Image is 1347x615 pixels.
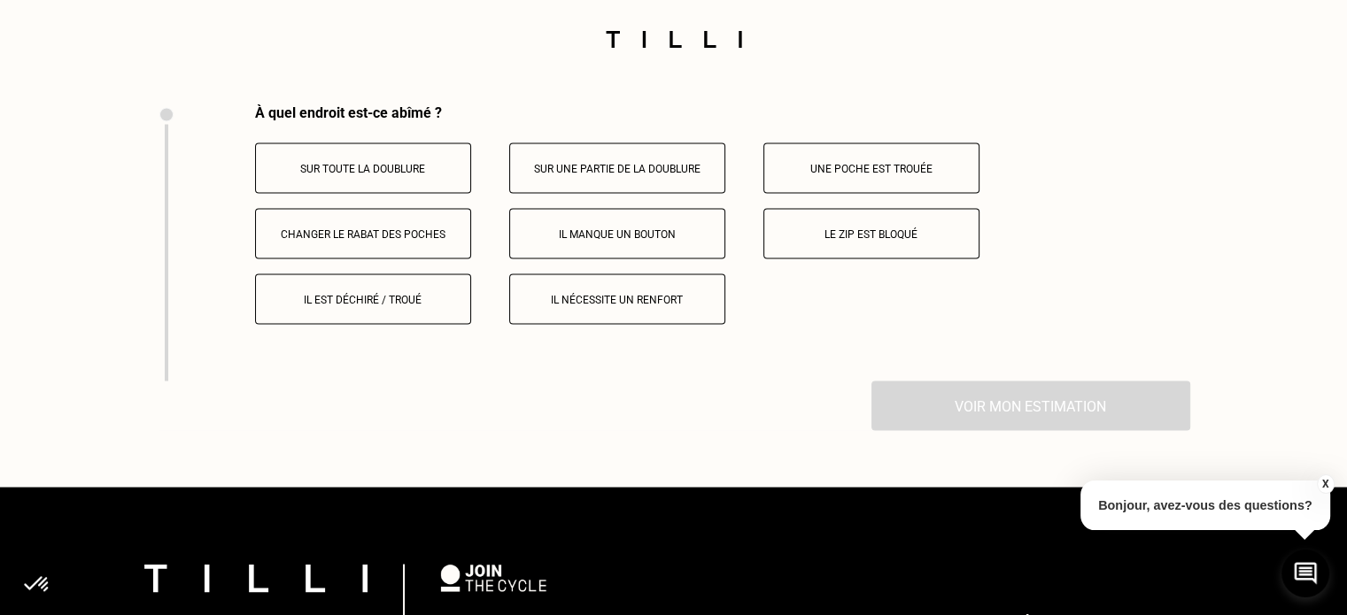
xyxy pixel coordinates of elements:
[265,227,461,240] p: Changer le rabat des poches
[519,293,716,305] p: Il nécessite un renfort
[509,142,725,193] button: Sur une partie de la doublure
[763,142,979,193] button: Une poche est trouée
[144,564,368,591] img: logo Tilli
[1080,480,1330,530] p: Bonjour, avez-vous des questions?
[265,293,461,305] p: Il est déchiré / troué
[519,227,716,240] p: Il manque un bouton
[773,227,970,240] p: Le zip est bloqué
[255,208,471,258] button: Changer le rabat des poches
[440,564,546,590] img: logo Join The Cycle
[519,162,716,174] p: Sur une partie de la doublure
[773,162,970,174] p: Une poche est trouée
[509,208,725,258] button: Il manque un bouton
[255,142,471,193] button: Sur toute la doublure
[600,31,748,48] img: Logo du service de couturière Tilli
[1316,474,1334,494] button: X
[509,273,725,324] button: Il nécessite un renfort
[265,162,461,174] p: Sur toute la doublure
[255,104,1190,120] div: À quel endroit est-ce abîmé ?
[763,208,979,258] button: Le zip est bloqué
[255,273,471,324] button: Il est déchiré / troué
